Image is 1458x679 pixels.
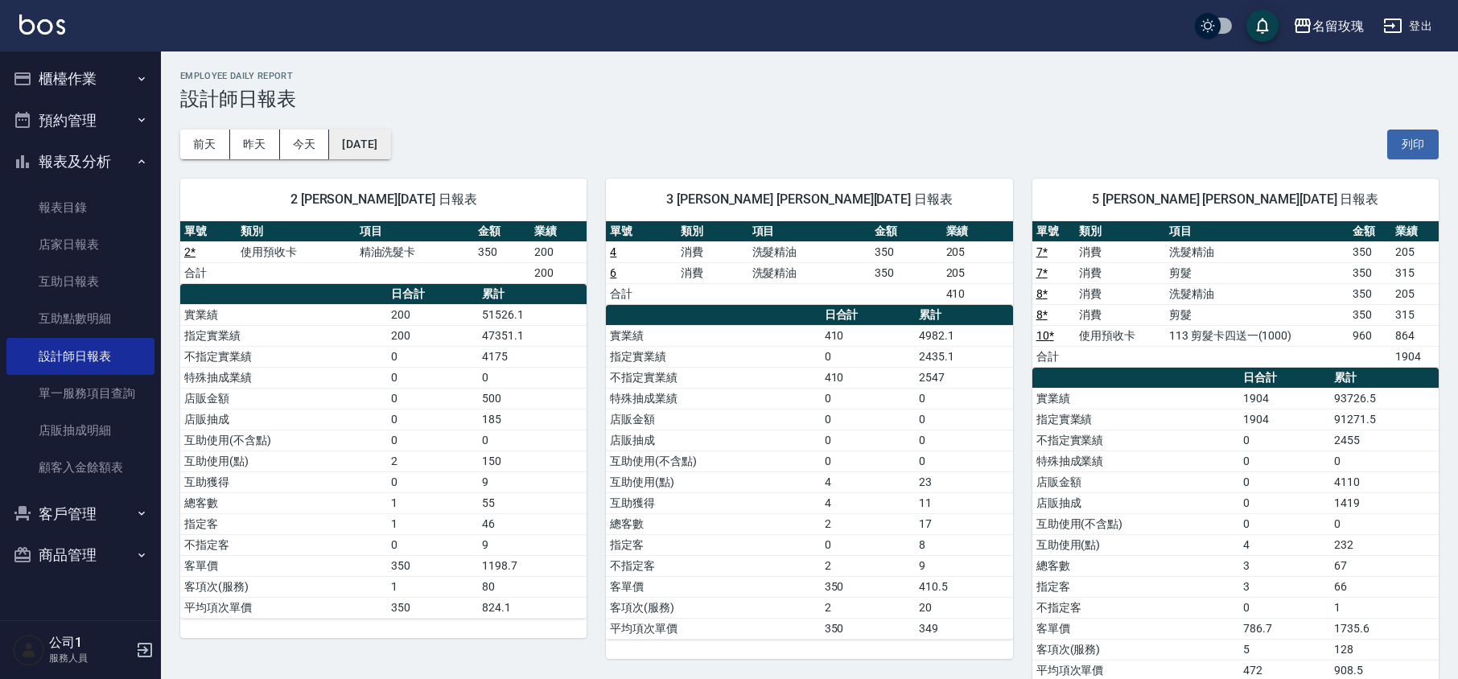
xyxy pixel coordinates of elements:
[387,304,478,325] td: 200
[821,597,915,618] td: 2
[915,513,1013,534] td: 17
[1391,283,1439,304] td: 205
[625,191,993,208] span: 3 [PERSON_NAME] [PERSON_NAME][DATE] 日報表
[1330,576,1439,597] td: 66
[237,221,356,242] th: 類別
[871,241,941,262] td: 350
[387,325,478,346] td: 200
[606,618,820,639] td: 平均項次單價
[1032,597,1239,618] td: 不指定客
[915,346,1013,367] td: 2435.1
[1032,492,1239,513] td: 店販抽成
[1391,346,1439,367] td: 1904
[474,241,530,262] td: 350
[606,430,820,451] td: 店販抽成
[478,597,587,618] td: 824.1
[821,618,915,639] td: 350
[1330,534,1439,555] td: 232
[942,283,1013,304] td: 410
[478,304,587,325] td: 51526.1
[387,597,478,618] td: 350
[200,191,567,208] span: 2 [PERSON_NAME][DATE] 日報表
[478,576,587,597] td: 80
[1032,430,1239,451] td: 不指定實業績
[915,555,1013,576] td: 9
[821,409,915,430] td: 0
[1239,639,1330,660] td: 5
[230,130,280,159] button: 昨天
[6,534,154,576] button: 商品管理
[606,555,820,576] td: 不指定客
[1330,451,1439,471] td: 0
[748,241,871,262] td: 洗髮精油
[387,492,478,513] td: 1
[1377,11,1439,41] button: 登出
[1075,221,1165,242] th: 類別
[1239,430,1330,451] td: 0
[677,241,748,262] td: 消費
[821,305,915,326] th: 日合計
[180,430,387,451] td: 互助使用(不含點)
[606,471,820,492] td: 互助使用(點)
[915,492,1013,513] td: 11
[1032,471,1239,492] td: 店販金額
[387,430,478,451] td: 0
[6,189,154,226] a: 報表目錄
[1239,618,1330,639] td: 786.7
[821,346,915,367] td: 0
[180,284,587,619] table: a dense table
[1165,283,1349,304] td: 洗髮精油
[180,451,387,471] td: 互助使用(點)
[748,262,871,283] td: 洗髮精油
[530,262,587,283] td: 200
[280,130,330,159] button: 今天
[606,597,820,618] td: 客項次(服務)
[610,266,616,279] a: 6
[1239,409,1330,430] td: 1904
[915,409,1013,430] td: 0
[180,471,387,492] td: 互助獲得
[180,409,387,430] td: 店販抽成
[478,367,587,388] td: 0
[478,388,587,409] td: 500
[1387,130,1439,159] button: 列印
[1349,325,1391,346] td: 960
[677,221,748,242] th: 類別
[1032,639,1239,660] td: 客項次(服務)
[387,451,478,471] td: 2
[606,534,820,555] td: 指定客
[915,597,1013,618] td: 20
[180,367,387,388] td: 特殊抽成業績
[821,471,915,492] td: 4
[606,283,677,304] td: 合計
[387,471,478,492] td: 0
[1239,471,1330,492] td: 0
[237,241,356,262] td: 使用預收卡
[748,221,871,242] th: 項目
[1330,388,1439,409] td: 93726.5
[942,221,1013,242] th: 業績
[1032,618,1239,639] td: 客單價
[821,534,915,555] td: 0
[478,534,587,555] td: 9
[1075,262,1165,283] td: 消費
[1165,304,1349,325] td: 剪髮
[677,262,748,283] td: 消費
[821,388,915,409] td: 0
[1165,262,1349,283] td: 剪髮
[1239,368,1330,389] th: 日合計
[6,449,154,486] a: 顧客入金餘額表
[1330,513,1439,534] td: 0
[1075,325,1165,346] td: 使用預收卡
[1239,451,1330,471] td: 0
[606,492,820,513] td: 互助獲得
[387,534,478,555] td: 0
[6,300,154,337] a: 互助點數明細
[478,409,587,430] td: 185
[1032,388,1239,409] td: 實業績
[6,58,154,100] button: 櫃檯作業
[606,325,820,346] td: 實業績
[1032,513,1239,534] td: 互助使用(不含點)
[606,576,820,597] td: 客單價
[1032,534,1239,555] td: 互助使用(點)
